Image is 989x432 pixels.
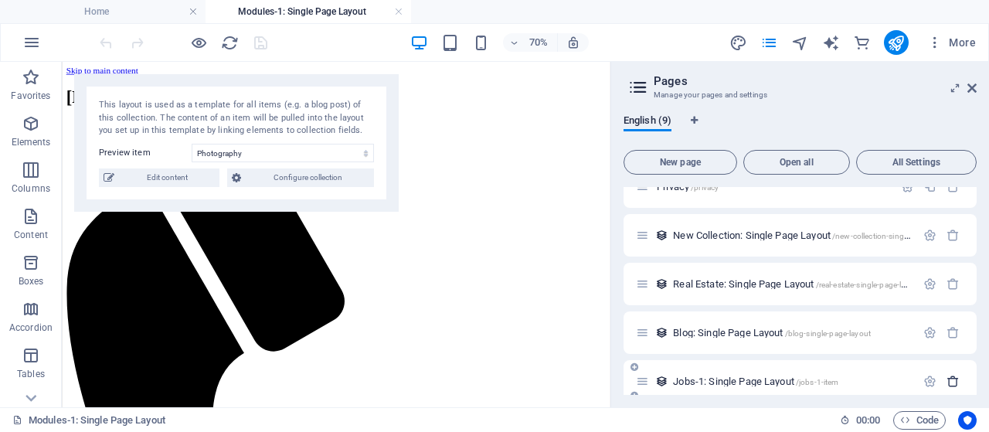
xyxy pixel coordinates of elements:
span: /real-estate-single-page-layout [816,281,921,289]
p: Columns [12,182,50,195]
h6: 70% [526,33,551,52]
button: Usercentrics [958,411,977,430]
span: 00 00 [856,411,880,430]
span: /jobs-1-item [796,378,839,386]
div: This layout is used as a template for all items (e.g. a blog post) of this collection. The conten... [655,277,668,291]
div: Jobs-1: Single Page Layout/jobs-1-item [668,376,916,386]
i: Design (Ctrl+Alt+Y) [729,34,747,52]
span: Edit content [119,168,215,187]
div: Duplicate [923,180,936,193]
button: Click here to leave preview mode and continue editing [189,33,208,52]
button: design [729,33,748,52]
div: Settings [923,277,936,291]
i: On resize automatically adjust zoom level to fit chosen device. [566,36,580,49]
span: /blog-single-page-layout [785,329,871,338]
button: publish [884,30,909,55]
div: Blog: Single Page Layout/blog-single-page-layout [668,328,916,338]
i: Pages (Ctrl+Alt+S) [760,34,778,52]
div: Settings [901,180,914,193]
i: AI Writer [822,34,840,52]
span: : [867,414,869,426]
div: Remove [947,326,960,339]
div: Language Tabs [624,114,977,144]
span: Click to open page [657,181,719,192]
span: All Settings [863,158,970,167]
button: reload [220,33,239,52]
div: New Collection: Single Page Layout/new-collection-single-page-layout [668,230,916,240]
p: Favorites [11,90,50,102]
button: pages [760,33,779,52]
div: Real Estate: Single Page Layout/real-estate-single-page-layout [668,279,916,289]
span: Click to open page [673,230,953,241]
h3: Manage your pages and settings [654,88,946,102]
i: Reload page [221,34,239,52]
a: Click to cancel selection. Double-click to open Pages [12,411,165,430]
p: Accordion [9,321,53,334]
p: Elements [12,136,51,148]
h6: Session time [840,411,881,430]
i: Publish [887,34,905,52]
p: Boxes [19,275,44,287]
div: Settings [923,375,936,388]
i: Commerce [853,34,871,52]
div: Remove [947,229,960,242]
div: This layout is used as a template for all items (e.g. a blog post) of this collection. The conten... [99,99,374,138]
span: Jobs-1: Single Page Layout [673,376,838,387]
p: Content [14,229,48,241]
button: Configure collection [227,168,374,187]
h4: Modules-1: Single Page Layout [206,3,411,20]
p: Tables [17,368,45,380]
button: All Settings [856,150,977,175]
button: Edit content [99,168,219,187]
span: Open all [750,158,843,167]
span: Blog: Single Page Layout [673,327,871,338]
div: Settings [923,229,936,242]
div: This layout is used as a template for all items (e.g. a blog post) of this collection. The conten... [655,326,668,339]
span: Code [900,411,939,430]
i: Navigator [791,34,809,52]
button: commerce [853,33,872,52]
label: Preview item [99,144,192,162]
span: Configure collection [246,168,369,187]
div: Settings [923,326,936,339]
a: Skip to main content [6,6,109,19]
button: New page [624,150,737,175]
div: Remove [947,180,960,193]
span: New page [630,158,730,167]
span: /new-collection-single-page-layout [832,232,953,240]
button: More [921,30,982,55]
button: text_generator [822,33,841,52]
div: This layout is used as a template for all items (e.g. a blog post) of this collection. The conten... [655,229,668,242]
span: More [927,35,976,50]
h2: Pages [654,74,977,88]
span: Real Estate: Single Page Layout [673,278,921,290]
button: 70% [503,33,558,52]
div: Remove [947,277,960,291]
button: Code [893,411,946,430]
button: Open all [743,150,850,175]
div: This layout is used as a template for all items (e.g. a blog post) of this collection. The conten... [655,375,668,388]
div: Privacy/privacy [652,182,893,192]
button: navigator [791,33,810,52]
span: English (9) [624,111,671,133]
span: /privacy [691,183,719,192]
